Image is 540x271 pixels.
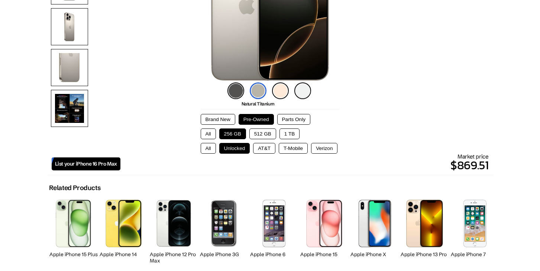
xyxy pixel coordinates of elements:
button: Brand New [201,114,235,125]
button: 256 GB [219,128,246,139]
span: Natural Titanium [242,101,275,107]
h2: Apple iPhone 15 [300,251,349,258]
button: All [201,143,216,154]
a: iPhone 15 Plus Apple iPhone 15 Plus [49,196,98,266]
h2: Apple iPhone 13 Pro [401,251,449,258]
h2: Apple iPhone 12 Pro Max [150,251,198,264]
img: Rear [51,8,88,45]
img: iPhone 14 [106,200,141,247]
a: iPhone 15 Apple iPhone 15 [300,196,349,266]
img: iPhone 6 [262,200,286,247]
img: Features [51,90,88,127]
img: iPhone 12 Pro Max [156,200,191,247]
a: iPhone 14 Apple iPhone 14 [100,196,148,266]
button: Parts Only [277,114,310,125]
button: All [201,128,216,139]
a: iPhone 7 Apple iPhone 7 [451,196,499,266]
img: iPhone 3G [211,200,237,247]
h2: Related Products [49,184,101,192]
a: iPhone 12 Pro Max Apple iPhone 12 Pro Max [150,196,198,266]
button: Verizon [311,143,337,154]
div: Market price [120,153,489,174]
img: desert-titanium-icon [272,82,289,99]
button: AT&T [253,143,275,154]
button: 1 TB [279,128,300,139]
img: iPhone X [357,200,392,247]
img: iPhone 13 Pro [406,200,443,247]
button: Pre-Owned [239,114,274,125]
h2: Apple iPhone 7 [451,251,499,258]
button: Unlocked [219,143,250,154]
a: List your iPhone 16 Pro Max [52,157,120,170]
img: iPhone 7 [462,200,487,247]
img: natural-titanium-icon [250,82,266,99]
img: iPhone 15 [306,200,342,247]
img: white-titanium-icon [294,82,311,99]
img: iPhone 15 Plus [56,200,91,247]
h2: Apple iPhone 15 Plus [49,251,98,258]
img: black-titanium-icon [227,82,244,99]
p: $869.51 [120,156,489,174]
h2: Apple iPhone 3G [200,251,248,258]
a: iPhone 3G Apple iPhone 3G [200,196,248,266]
button: T-Mobile [279,143,308,154]
img: Camera [51,49,88,86]
h2: Apple iPhone X [350,251,399,258]
a: iPhone 6 Apple iPhone 6 [250,196,298,266]
a: iPhone 13 Pro Apple iPhone 13 Pro [401,196,449,266]
h2: Apple iPhone 6 [250,251,298,258]
button: 512 GB [249,128,276,139]
a: iPhone X Apple iPhone X [350,196,399,266]
h2: Apple iPhone 14 [100,251,148,258]
span: List your iPhone 16 Pro Max [55,161,117,167]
